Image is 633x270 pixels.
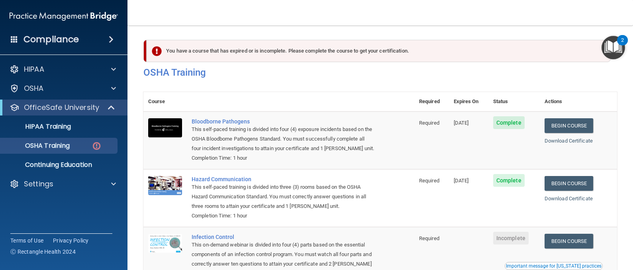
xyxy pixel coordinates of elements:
[545,176,593,191] a: Begin Course
[24,34,79,45] h4: Compliance
[192,211,374,221] div: Completion Time: 1 hour
[53,237,89,245] a: Privacy Policy
[24,65,44,74] p: HIPAA
[192,182,374,211] div: This self-paced training is divided into three (3) rooms based on the OSHA Hazard Communication S...
[449,92,488,112] th: Expires On
[5,161,114,169] p: Continuing Education
[152,46,162,56] img: exclamation-circle-solid-danger.72ef9ffc.png
[414,92,449,112] th: Required
[5,142,70,150] p: OSHA Training
[419,178,439,184] span: Required
[545,196,593,202] a: Download Certificate
[24,103,99,112] p: OfficeSafe University
[5,123,71,131] p: HIPAA Training
[192,176,374,182] a: Hazard Communication
[506,264,602,268] div: Important message for [US_STATE] practices
[505,262,603,270] button: Read this if you are a dental practitioner in the state of CA
[419,120,439,126] span: Required
[10,84,116,93] a: OSHA
[602,36,625,59] button: Open Resource Center, 2 new notifications
[493,174,525,187] span: Complete
[192,118,374,125] a: Bloodborne Pathogens
[92,141,102,151] img: danger-circle.6113f641.png
[545,118,593,133] a: Begin Course
[147,40,611,62] div: You have a course that has expired or is incomplete. Please complete the course to get your certi...
[493,232,529,245] span: Incomplete
[10,179,116,189] a: Settings
[143,67,617,78] h4: OSHA Training
[10,103,116,112] a: OfficeSafe University
[454,120,469,126] span: [DATE]
[10,248,76,256] span: Ⓒ Rectangle Health 2024
[192,234,374,240] a: Infection Control
[24,84,44,93] p: OSHA
[143,92,187,112] th: Course
[192,153,374,163] div: Completion Time: 1 hour
[493,116,525,129] span: Complete
[192,125,374,153] div: This self-paced training is divided into four (4) exposure incidents based on the OSHA Bloodborne...
[419,235,439,241] span: Required
[10,8,118,24] img: PMB logo
[488,92,540,112] th: Status
[10,237,43,245] a: Terms of Use
[24,179,53,189] p: Settings
[454,178,469,184] span: [DATE]
[540,92,617,112] th: Actions
[621,40,624,51] div: 2
[545,138,593,144] a: Download Certificate
[10,65,116,74] a: HIPAA
[545,234,593,248] a: Begin Course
